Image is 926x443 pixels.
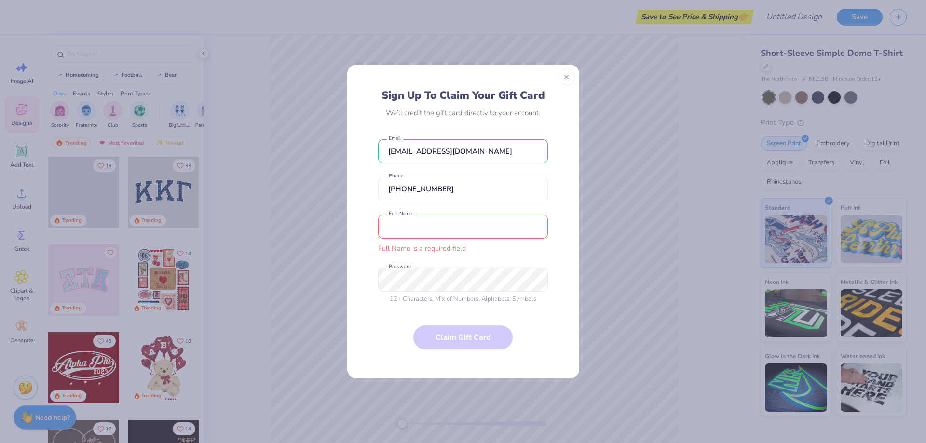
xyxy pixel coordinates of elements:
span: 12 + Characters [390,295,432,303]
span: Numbers [453,295,478,303]
div: Full Name is a required field [378,243,548,254]
span: Alphabets [481,295,509,303]
span: Symbols [512,295,536,303]
div: We’ll credit the gift card directly to your account. [386,108,540,118]
button: Close [558,69,575,85]
div: Sign Up To Claim Your Gift Card [381,89,545,102]
div: , Mix of , , [378,295,548,304]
